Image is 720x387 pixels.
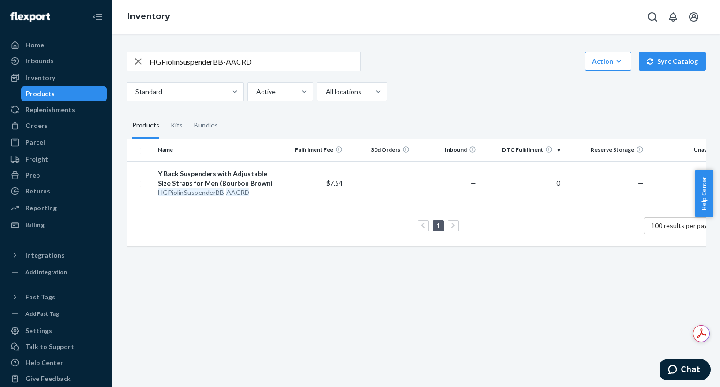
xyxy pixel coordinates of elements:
button: Give Feedback [6,371,107,386]
span: $7.54 [326,179,343,187]
a: Add Integration [6,267,107,278]
a: Inbounds [6,53,107,68]
div: Products [26,89,55,98]
div: Replenishments [25,105,75,114]
button: Help Center [695,170,713,217]
button: Talk to Support [6,339,107,354]
span: 100 results per page [651,222,712,230]
img: Flexport logo [10,12,50,22]
button: Fast Tags [6,290,107,305]
a: Freight [6,152,107,167]
a: Inventory [127,11,170,22]
input: All locations [325,87,326,97]
button: Sync Catalog [639,52,706,71]
a: Returns [6,184,107,199]
th: Name [154,139,279,161]
div: Bundles [194,112,218,139]
div: Freight [25,155,48,164]
a: Inventory [6,70,107,85]
a: Reporting [6,201,107,216]
div: Parcel [25,138,45,147]
div: Fast Tags [25,292,55,302]
div: Give Feedback [25,374,71,383]
div: Y Back Suspenders with Adjustable Size Straps for Men (Bourbon Brown) [158,169,276,188]
a: Products [21,86,107,101]
input: Search inventory by name or sku [150,52,360,71]
a: Orders [6,118,107,133]
input: Active [255,87,256,97]
th: 30d Orders [346,139,413,161]
span: — [638,179,644,187]
div: Action [592,57,624,66]
th: Reserve Storage [564,139,647,161]
div: Home [25,40,44,50]
div: Billing [25,220,45,230]
a: Prep [6,168,107,183]
div: Products [132,112,159,139]
div: Kits [171,112,183,139]
a: Page 1 is your current page [435,222,442,230]
em: AACRD [226,188,249,196]
ol: breadcrumbs [120,3,178,30]
div: Settings [25,326,52,335]
em: HGPiolinSuspenderBB [158,188,224,196]
th: DTC Fulfillment [480,139,563,161]
div: Reporting [25,203,57,213]
a: Replenishments [6,102,107,117]
a: Parcel [6,135,107,150]
div: Add Fast Tag [25,310,59,318]
div: Inbounds [25,56,54,66]
iframe: Opens a widget where you can chat to one of our agents [660,359,711,382]
button: Open Search Box [643,7,662,26]
td: 0 [480,161,563,205]
button: Open account menu [684,7,703,26]
a: Help Center [6,355,107,370]
div: Add Integration [25,268,67,276]
button: Close Navigation [88,7,107,26]
a: Settings [6,323,107,338]
div: - [158,188,276,197]
th: Inbound [413,139,480,161]
a: Add Fast Tag [6,308,107,320]
button: Action [585,52,631,71]
div: Inventory [25,73,55,82]
td: ― [346,161,413,205]
div: Prep [25,171,40,180]
div: Orders [25,121,48,130]
div: Talk to Support [25,342,74,351]
button: Open notifications [664,7,682,26]
div: Integrations [25,251,65,260]
button: Integrations [6,248,107,263]
div: Help Center [25,358,63,367]
th: Fulfillment Fee [280,139,347,161]
span: — [471,179,476,187]
a: Billing [6,217,107,232]
div: Returns [25,186,50,196]
a: Home [6,37,107,52]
